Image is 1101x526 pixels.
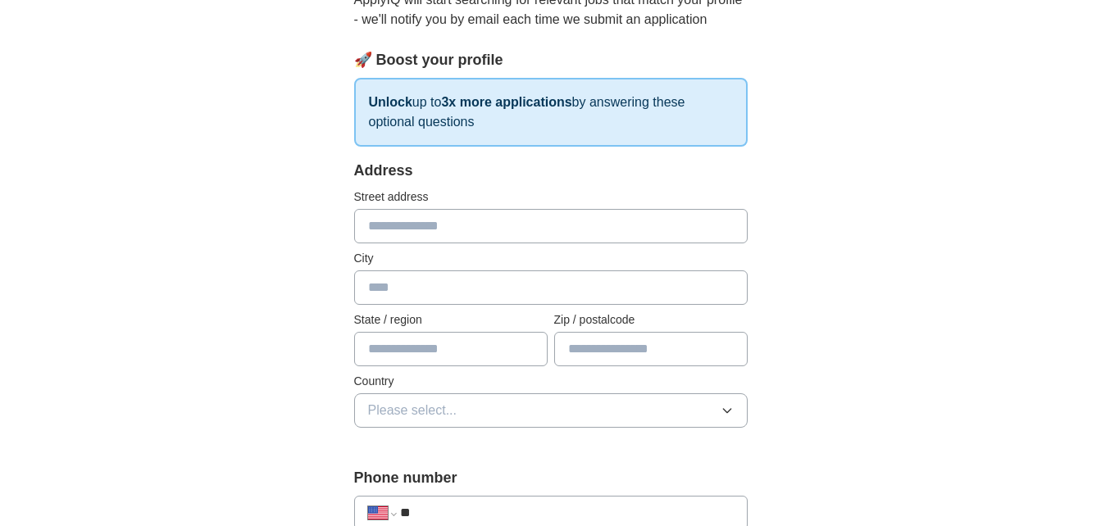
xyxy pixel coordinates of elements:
[368,401,457,420] span: Please select...
[354,373,748,390] label: Country
[369,95,412,109] strong: Unlock
[354,393,748,428] button: Please select...
[354,78,748,147] p: up to by answering these optional questions
[354,467,748,489] label: Phone number
[354,311,548,329] label: State / region
[354,250,748,267] label: City
[354,188,748,206] label: Street address
[441,95,571,109] strong: 3x more applications
[354,49,748,71] div: 🚀 Boost your profile
[554,311,748,329] label: Zip / postalcode
[354,160,748,182] div: Address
